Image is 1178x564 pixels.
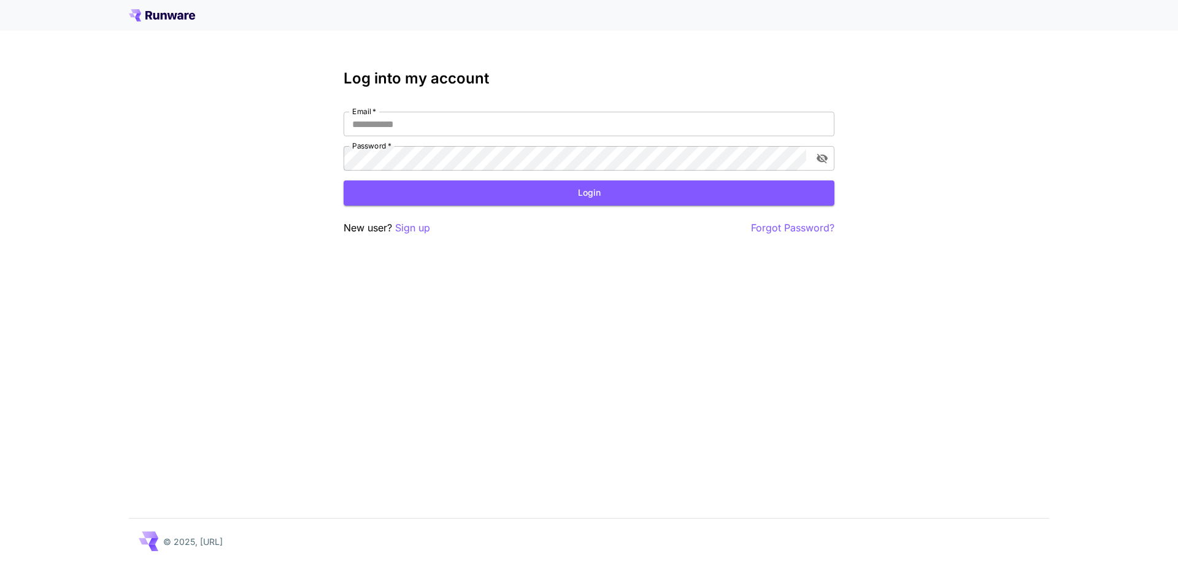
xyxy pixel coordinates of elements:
[751,220,834,236] button: Forgot Password?
[344,220,430,236] p: New user?
[395,220,430,236] button: Sign up
[344,180,834,206] button: Login
[163,535,223,548] p: © 2025, [URL]
[352,141,391,151] label: Password
[352,106,376,117] label: Email
[344,70,834,87] h3: Log into my account
[811,147,833,169] button: toggle password visibility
